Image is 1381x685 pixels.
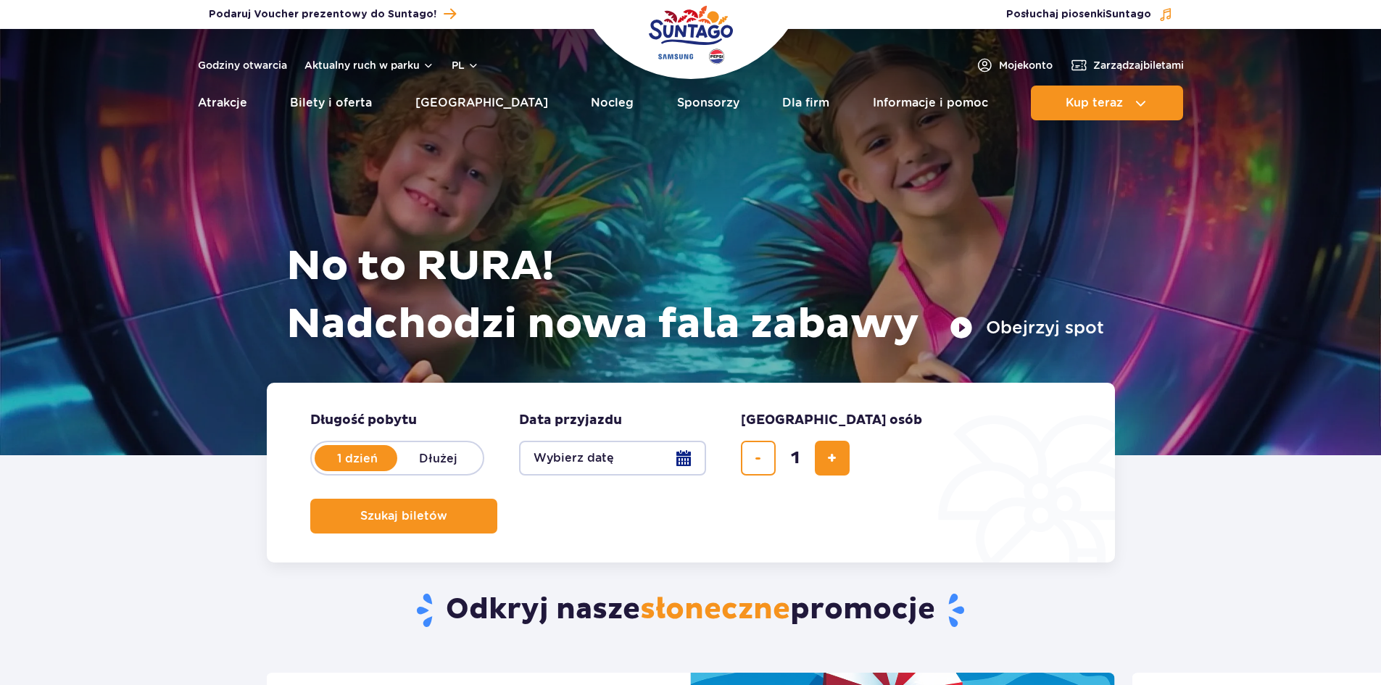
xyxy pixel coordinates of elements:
[782,86,829,120] a: Dla firm
[267,383,1115,562] form: Planowanie wizyty w Park of Poland
[415,86,548,120] a: [GEOGRAPHIC_DATA]
[815,441,850,476] button: dodaj bilet
[1006,7,1151,22] span: Posłuchaj piosenki
[209,4,456,24] a: Podaruj Voucher prezentowy do Suntago!
[198,58,287,72] a: Godziny otwarcia
[519,412,622,429] span: Data przyjazdu
[591,86,634,120] a: Nocleg
[677,86,739,120] a: Sponsorzy
[873,86,988,120] a: Informacje i pomoc
[999,58,1053,72] span: Moje konto
[1066,96,1123,109] span: Kup teraz
[310,412,417,429] span: Długość pobytu
[198,86,247,120] a: Atrakcje
[1070,57,1184,74] a: Zarządzajbiletami
[304,59,434,71] button: Aktualny ruch w parku
[397,443,480,473] label: Dłużej
[452,58,479,72] button: pl
[778,441,813,476] input: liczba biletów
[950,316,1104,339] button: Obejrzyj spot
[741,412,922,429] span: [GEOGRAPHIC_DATA] osób
[266,591,1115,629] h2: Odkryj nasze promocje
[286,238,1104,354] h1: No to RURA! Nadchodzi nowa fala zabawy
[640,591,790,628] span: słoneczne
[519,441,706,476] button: Wybierz datę
[1031,86,1183,120] button: Kup teraz
[316,443,399,473] label: 1 dzień
[741,441,776,476] button: usuń bilet
[1106,9,1151,20] span: Suntago
[976,57,1053,74] a: Mojekonto
[1006,7,1173,22] button: Posłuchaj piosenkiSuntago
[1093,58,1184,72] span: Zarządzaj biletami
[310,499,497,534] button: Szukaj biletów
[360,510,447,523] span: Szukaj biletów
[290,86,372,120] a: Bilety i oferta
[209,7,436,22] span: Podaruj Voucher prezentowy do Suntago!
